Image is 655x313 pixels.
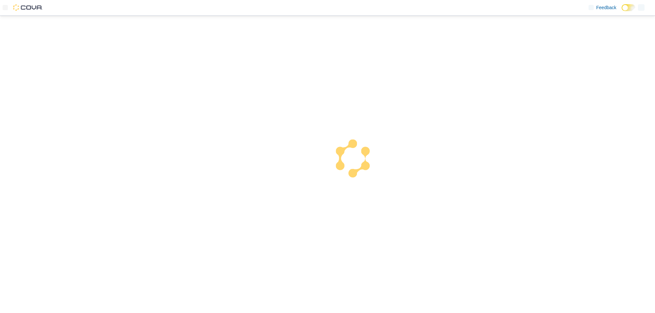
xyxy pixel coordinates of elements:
[13,4,43,11] img: Cova
[327,135,377,184] img: cova-loader
[622,4,635,11] input: Dark Mode
[586,1,619,14] a: Feedback
[596,4,616,11] span: Feedback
